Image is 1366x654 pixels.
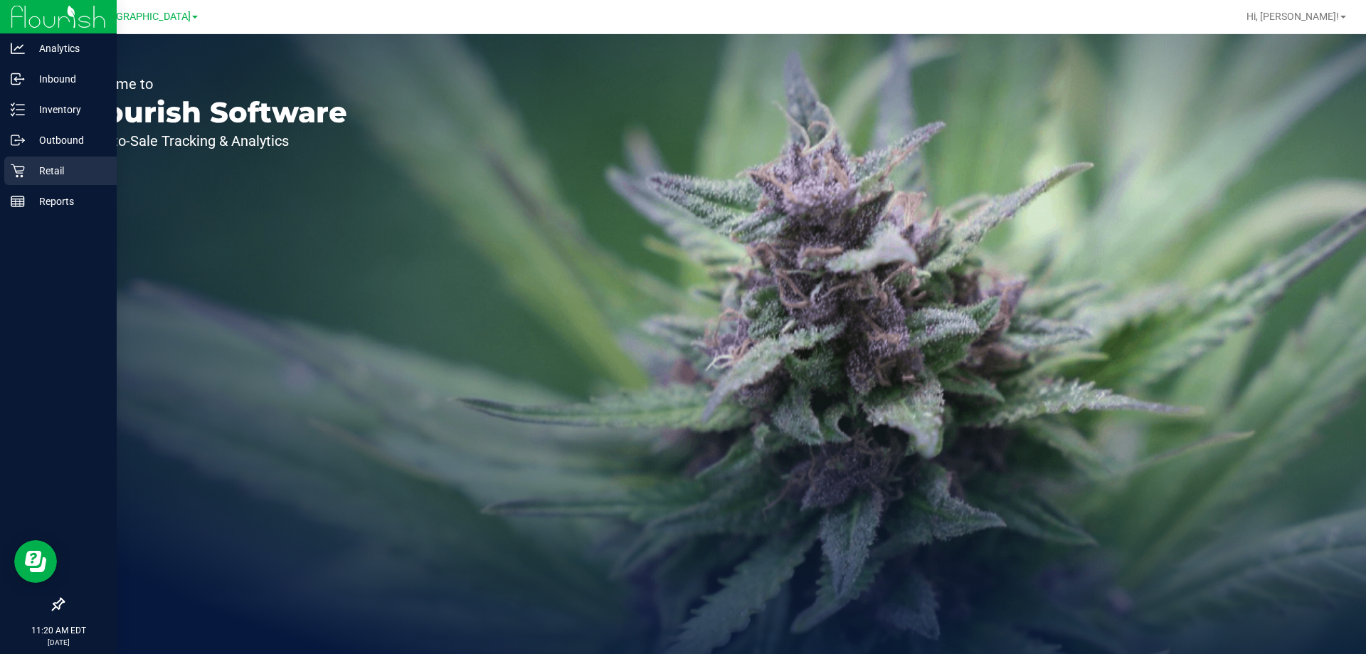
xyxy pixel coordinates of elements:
[25,132,110,149] p: Outbound
[77,98,347,127] p: Flourish Software
[77,134,347,148] p: Seed-to-Sale Tracking & Analytics
[11,102,25,117] inline-svg: Inventory
[11,41,25,56] inline-svg: Analytics
[6,624,110,637] p: 11:20 AM EDT
[14,540,57,583] iframe: Resource center
[25,101,110,118] p: Inventory
[11,72,25,86] inline-svg: Inbound
[25,70,110,88] p: Inbound
[25,162,110,179] p: Retail
[11,164,25,178] inline-svg: Retail
[6,637,110,648] p: [DATE]
[77,77,347,91] p: Welcome to
[1246,11,1339,22] span: Hi, [PERSON_NAME]!
[25,40,110,57] p: Analytics
[11,133,25,147] inline-svg: Outbound
[11,194,25,209] inline-svg: Reports
[93,11,191,23] span: [GEOGRAPHIC_DATA]
[25,193,110,210] p: Reports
